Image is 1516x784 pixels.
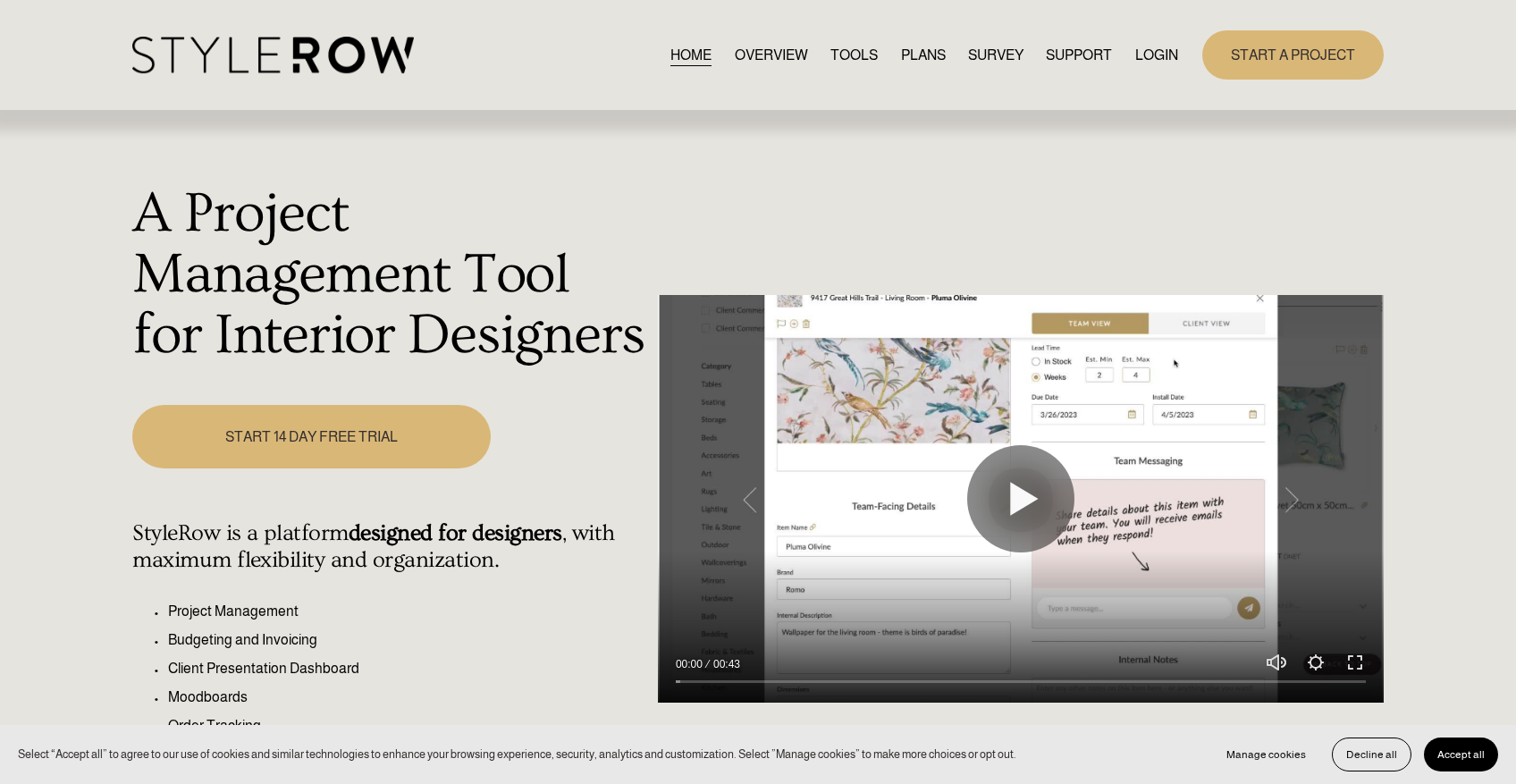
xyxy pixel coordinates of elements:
input: Seek [676,676,1366,688]
div: Duration [707,655,745,673]
span: SUPPORT [1046,45,1112,66]
a: OVERVIEW [735,43,808,67]
h4: StyleRow is a platform , with maximum flexibility and organization. [132,520,648,574]
button: Play [967,445,1074,552]
strong: designed for designers [349,520,562,546]
button: Accept all [1424,738,1498,771]
button: Manage cookies [1213,738,1319,771]
p: Select “Accept all” to agree to our use of cookies and similar technologies to enhance your brows... [18,746,1016,763]
p: Client Presentation Dashboard [168,658,648,679]
span: Decline all [1346,748,1397,761]
a: START A PROJECT [1202,30,1384,80]
a: SURVEY [968,43,1023,67]
h1: A Project Management Tool for Interior Designers [132,184,648,366]
a: folder dropdown [1046,43,1112,67]
p: Budgeting and Invoicing [168,629,648,651]
a: PLANS [901,43,946,67]
p: Moodboards [168,687,648,708]
p: Project Management [168,601,648,622]
span: Manage cookies [1226,748,1306,761]
a: START 14 DAY FREE TRIAL [132,405,490,468]
div: Current time [676,655,707,673]
a: TOOLS [830,43,878,67]
img: StyleRow [132,37,414,73]
a: LOGIN [1135,43,1178,67]
span: Accept all [1437,748,1485,761]
a: HOME [670,43,712,67]
button: Decline all [1332,738,1411,771]
p: Order Tracking [168,715,648,737]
